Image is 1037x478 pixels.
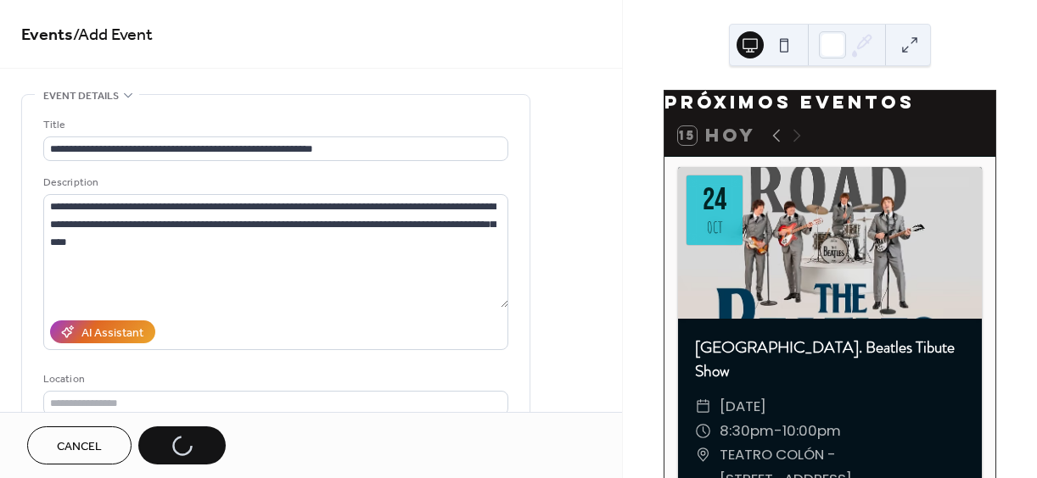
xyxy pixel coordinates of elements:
div: 24 [703,186,726,216]
span: 8:30pm [720,419,774,443]
span: 10:00pm [782,419,841,443]
span: - [774,419,782,443]
button: Cancel [27,426,132,464]
div: Title [43,116,505,134]
div: Description [43,174,505,192]
div: AI Assistant [81,325,143,342]
div: oct [707,220,723,235]
div: Location [43,370,505,388]
span: [DATE] [720,394,766,419]
span: Event details [43,87,119,105]
div: ​ [695,419,711,443]
button: AI Assistant [50,320,155,343]
a: Events [21,19,73,52]
span: Cancel [57,438,102,456]
a: [GEOGRAPHIC_DATA]. Beatles Tibute Show [695,336,955,383]
div: Próximos eventos [664,91,995,115]
span: / Add Event [73,19,153,52]
div: ​ [695,394,711,419]
div: ​ [695,442,711,467]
